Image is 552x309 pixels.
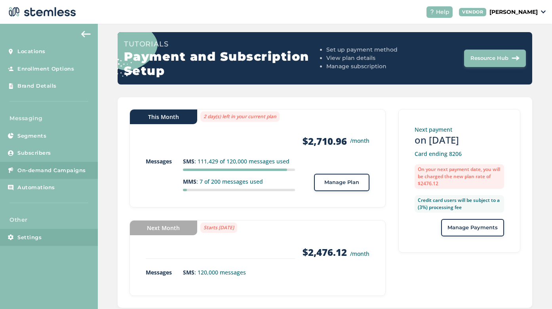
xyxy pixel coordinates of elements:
p: : 111,429 of 120,000 messages used [183,157,295,165]
img: icon-help-white-03924b79.svg [430,10,434,14]
small: /month [350,250,369,257]
span: Subscribers [17,149,51,157]
button: Manage Payments [441,219,504,236]
span: Help [436,8,449,16]
span: Resource Hub [470,54,508,62]
h3: Tutorials [124,38,324,50]
li: View plan details [326,54,424,62]
label: On your next payment date, you will be charged the new plan rate of $2476.12 [415,164,504,189]
span: Settings [17,234,42,242]
p: Messages [146,157,183,165]
span: Manage Plan [324,178,359,186]
p: : 120,000 messages [183,268,295,276]
span: Locations [17,48,46,56]
strong: MMS [183,178,196,185]
span: On-demand Campaigns [17,167,86,175]
img: logo-dark-0685b13c.svg [6,4,76,20]
label: Starts [DATE] [200,223,237,233]
span: Automations [17,184,55,192]
p: Messages [146,268,183,276]
p: : 7 of 200 messages used [183,177,295,186]
p: [PERSON_NAME] [489,8,538,16]
span: Manage Payments [447,224,498,232]
strong: SMS [183,157,194,165]
label: 2 day(s) left in your current plan [200,111,280,122]
label: Credit card users will be subject to a (3%) processing fee [415,195,504,213]
span: Segments [17,132,46,140]
span: Brand Details [17,82,57,90]
span: Enrollment Options [17,65,74,73]
small: /month [350,136,369,145]
p: Card ending 8206 [415,150,504,158]
strong: $2,476.12 [303,246,347,259]
li: Set up payment method [326,46,424,54]
div: This Month [130,109,197,124]
strong: $2,710.96 [303,135,347,148]
img: icon_down-arrow-small-66adaf34.svg [541,10,546,13]
button: Resource Hub [464,50,526,67]
p: Next payment [415,125,504,134]
li: Manage subscription [326,62,424,71]
strong: SMS [183,269,194,276]
img: icon-arrow-back-accent-c549486e.svg [81,31,91,37]
h3: on [DATE] [415,134,504,146]
button: Manage Plan [314,174,369,191]
div: VENDOR [459,8,486,16]
div: Next Month [130,221,197,235]
h2: Payment and Subscription Setup [124,50,324,78]
iframe: Chat Widget [512,271,552,309]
